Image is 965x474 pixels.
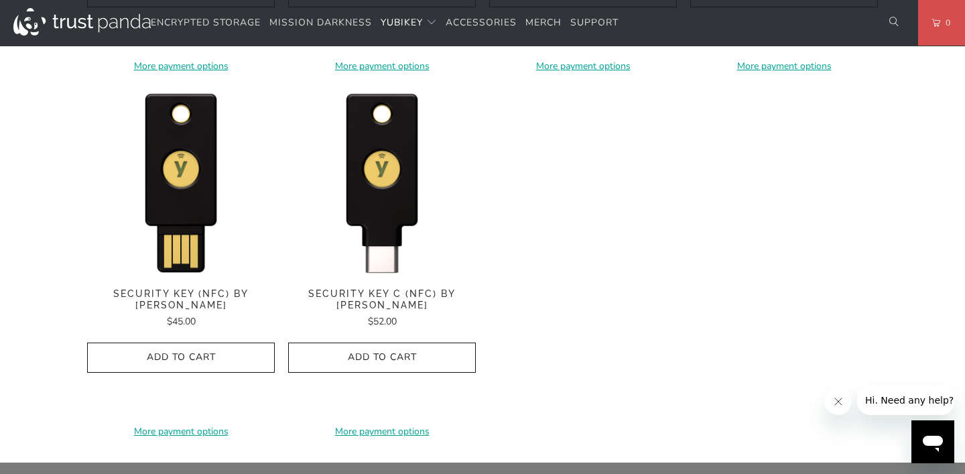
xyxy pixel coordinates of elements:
[570,16,619,29] span: Support
[288,87,476,275] img: Security Key C (NFC) by Yubico - Trust Panda
[911,420,954,463] iframe: Button to launch messaging window
[151,7,619,39] nav: Translation missing: en.navigation.header.main_nav
[269,16,372,29] span: Mission Darkness
[269,7,372,39] a: Mission Darkness
[570,7,619,39] a: Support
[87,288,275,329] a: Security Key (NFC) by [PERSON_NAME] $45.00
[857,386,954,415] iframe: Message from company
[87,424,275,439] a: More payment options
[288,59,476,74] a: More payment options
[446,16,517,29] span: Accessories
[288,424,476,439] a: More payment options
[302,352,462,363] span: Add to Cart
[87,59,275,74] a: More payment options
[87,343,275,373] button: Add to Cart
[381,7,437,39] summary: YubiKey
[288,288,476,329] a: Security Key C (NFC) by [PERSON_NAME] $52.00
[525,7,562,39] a: Merch
[151,16,261,29] span: Encrypted Storage
[87,288,275,311] span: Security Key (NFC) by [PERSON_NAME]
[368,315,397,328] span: $52.00
[381,16,423,29] span: YubiKey
[167,315,196,328] span: $45.00
[446,7,517,39] a: Accessories
[525,16,562,29] span: Merch
[940,15,951,30] span: 0
[13,8,151,36] img: Trust Panda Australia
[288,288,476,311] span: Security Key C (NFC) by [PERSON_NAME]
[288,87,476,275] a: Security Key C (NFC) by Yubico - Trust Panda Security Key C (NFC) by Yubico - Trust Panda
[825,388,852,415] iframe: Close message
[151,7,261,39] a: Encrypted Storage
[489,59,677,74] a: More payment options
[87,87,275,275] img: Security Key (NFC) by Yubico - Trust Panda
[690,59,878,74] a: More payment options
[87,87,275,275] a: Security Key (NFC) by Yubico - Trust Panda Security Key (NFC) by Yubico - Trust Panda
[288,343,476,373] button: Add to Cart
[101,352,261,363] span: Add to Cart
